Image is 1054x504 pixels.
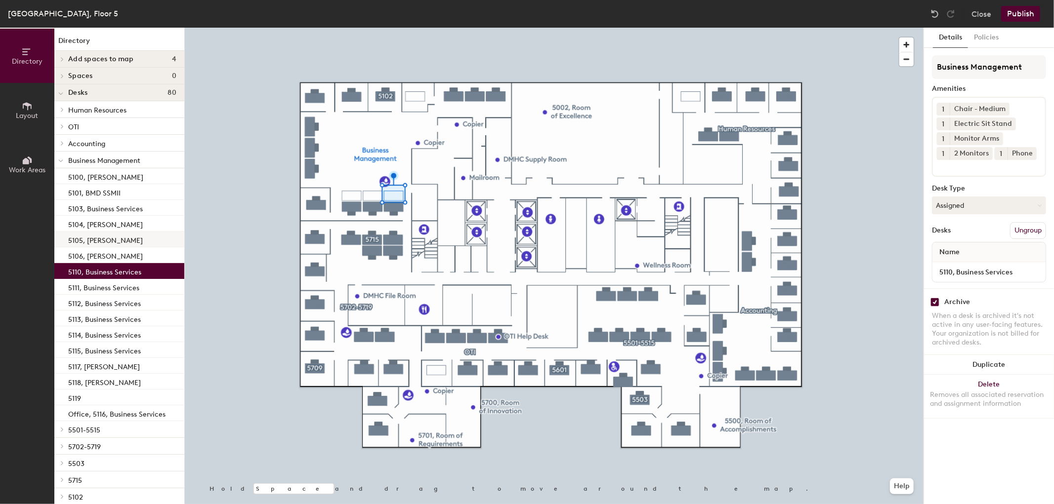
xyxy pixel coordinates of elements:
span: OTI [68,123,79,131]
span: 5102 [68,493,83,502]
button: Help [890,478,914,494]
div: Desk Type [932,185,1046,193]
p: 5118, [PERSON_NAME] [68,376,141,387]
button: Assigned [932,196,1046,214]
p: 5112, Business Services [68,297,141,308]
div: Electric Sit Stand [950,117,1016,130]
button: Policies [968,28,1005,48]
span: 0 [172,72,176,80]
span: Desks [68,89,87,97]
input: Unnamed desk [934,265,1044,279]
span: 1 [942,119,945,129]
button: Close [971,6,991,22]
p: 5100, [PERSON_NAME] [68,170,143,182]
button: Duplicate [924,355,1054,375]
button: 1 [937,117,950,130]
p: 5115, Business Services [68,344,141,355]
p: 5105, [PERSON_NAME] [68,233,143,245]
button: 1 [937,103,950,116]
p: 5110, Business Services [68,265,141,276]
span: 80 [168,89,176,97]
img: Undo [930,9,940,19]
div: Amenities [932,85,1046,93]
img: Redo [946,9,956,19]
div: Removes all associated reservation and assignment information [930,390,1048,408]
div: When a desk is archived it's not active in any user-facing features. Your organization is not bil... [932,311,1046,347]
span: Work Areas [9,166,45,174]
button: DeleteRemoves all associated reservation and assignment information [924,375,1054,418]
p: 5106, [PERSON_NAME] [68,249,143,261]
button: Details [933,28,968,48]
p: 5113, Business Services [68,312,141,324]
span: Name [934,243,965,261]
span: 1 [942,104,945,115]
span: Directory [12,57,42,66]
span: 5715 [68,476,82,485]
span: 5501-5515 [68,426,100,434]
span: Human Resources [68,106,126,115]
span: 1 [942,149,945,159]
p: 5101, BMD SSMII [68,186,121,197]
span: 4 [172,55,176,63]
button: Ungroup [1010,222,1046,239]
button: 1 [937,147,950,160]
button: 1 [995,147,1008,160]
h1: Directory [54,36,184,51]
p: 5117, [PERSON_NAME] [68,360,140,371]
div: [GEOGRAPHIC_DATA], Floor 5 [8,7,118,20]
div: Monitor Arms [950,132,1003,145]
p: 5114, Business Services [68,328,141,340]
span: Layout [16,112,39,120]
div: 2 Monitors [950,147,993,160]
span: 1 [942,134,945,144]
button: Publish [1001,6,1040,22]
div: Chair - Medium [950,103,1010,116]
span: 5503 [68,460,84,468]
div: Archive [944,298,970,306]
p: Office, 5116, Business Services [68,407,166,419]
p: 5103, Business Services [68,202,143,213]
p: 5111, Business Services [68,281,139,292]
p: 5119 [68,391,81,403]
span: Business Management [68,156,140,165]
span: Add spaces to map [68,55,134,63]
span: 1 [1000,149,1003,159]
span: Spaces [68,72,93,80]
button: 1 [937,132,950,145]
div: Desks [932,227,951,234]
span: Accounting [68,140,105,148]
div: Phone [1008,147,1037,160]
span: 5702-5719 [68,443,101,451]
p: 5104, [PERSON_NAME] [68,218,143,229]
